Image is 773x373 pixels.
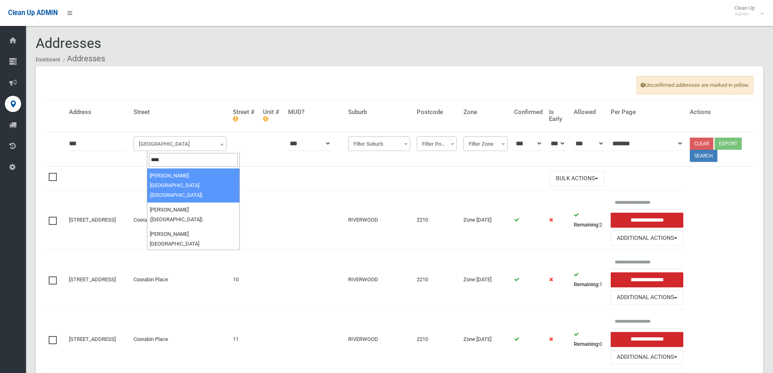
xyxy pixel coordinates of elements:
span: Filter Suburb [348,136,410,151]
h4: Zone [463,109,508,116]
td: 2 [571,190,607,250]
h4: Confirmed [514,109,543,116]
span: Filter Street [133,136,226,151]
strong: Remaining: [574,281,599,287]
button: Export [715,138,742,150]
td: RIVERWOOD [345,309,413,369]
td: 11 [230,309,260,369]
small: Admin [734,11,755,17]
a: [STREET_ADDRESS] [69,217,116,223]
td: RIVERWOOD [345,250,413,310]
td: Zone [DATE] [460,190,511,250]
a: [STREET_ADDRESS] [69,336,116,342]
a: [STREET_ADDRESS] [69,276,116,282]
li: [PERSON_NAME][GEOGRAPHIC_DATA] ([GEOGRAPHIC_DATA]) [147,168,239,203]
td: Zone [DATE] [460,250,511,310]
td: 2210 [413,309,460,369]
button: Bulk Actions [550,171,604,186]
h4: Unit # [263,109,281,122]
td: 2210 [413,250,460,310]
span: Filter Street [136,138,224,150]
span: Clean Up [730,5,763,17]
span: Filter Zone [463,136,508,151]
strong: Remaining: [574,222,599,228]
button: Additional Actions [611,350,684,365]
span: Clean Up ADMIN [8,9,58,17]
span: Filter Postcode [417,136,457,151]
td: 10 [230,250,260,310]
span: Addresses [36,35,101,51]
h4: Actions [690,109,750,116]
td: 0 [571,309,607,369]
h4: Suburb [348,109,410,116]
td: RIVERWOOD [345,190,413,250]
a: Clear [690,138,713,150]
h4: Allowed [574,109,604,116]
td: 1 [230,190,260,250]
td: 1 [571,250,607,310]
span: Filter Postcode [419,138,455,150]
span: Filter Zone [465,138,506,150]
h4: Is Early [549,109,568,122]
td: 2210 [413,190,460,250]
button: Additional Actions [611,290,684,305]
a: Dashboard [36,57,60,63]
h4: MUD? [288,109,342,116]
li: [PERSON_NAME] ([GEOGRAPHIC_DATA]) [147,203,239,227]
td: Zone [DATE] [460,309,511,369]
td: Coorabin Place [130,190,230,250]
td: Coorabin Place [130,250,230,310]
td: Coorabin Place [130,309,230,369]
h4: Street [133,109,226,116]
h4: Per Page [611,109,684,116]
button: Search [690,150,717,162]
li: Addresses [61,51,105,66]
span: Filter Suburb [350,138,408,150]
h4: Street # [233,109,256,122]
strong: Remaining: [574,341,599,347]
li: [PERSON_NAME][GEOGRAPHIC_DATA] ([GEOGRAPHIC_DATA]) [147,227,239,261]
h4: Postcode [417,109,457,116]
h4: Address [69,109,127,116]
span: Unconfirmed addresses are marked in yellow. [636,76,754,95]
button: Additional Actions [611,231,684,246]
